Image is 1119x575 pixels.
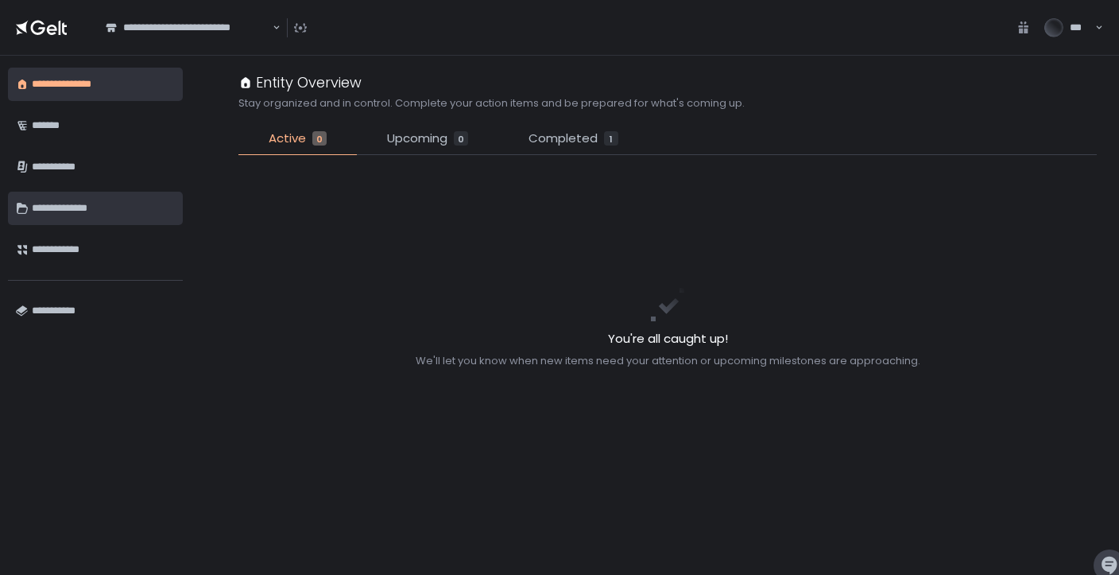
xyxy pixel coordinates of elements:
div: Search for option [95,11,281,45]
span: Upcoming [387,130,447,148]
div: 0 [312,131,327,146]
div: Entity Overview [238,72,362,93]
div: 0 [454,131,468,146]
span: Completed [529,130,598,148]
span: Active [269,130,306,148]
input: Search for option [270,20,271,36]
div: We'll let you know when new items need your attention or upcoming milestones are approaching. [416,354,920,368]
h2: You're all caught up! [416,330,920,348]
div: 1 [604,131,618,146]
h2: Stay organized and in control. Complete your action items and be prepared for what's coming up. [238,96,745,111]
